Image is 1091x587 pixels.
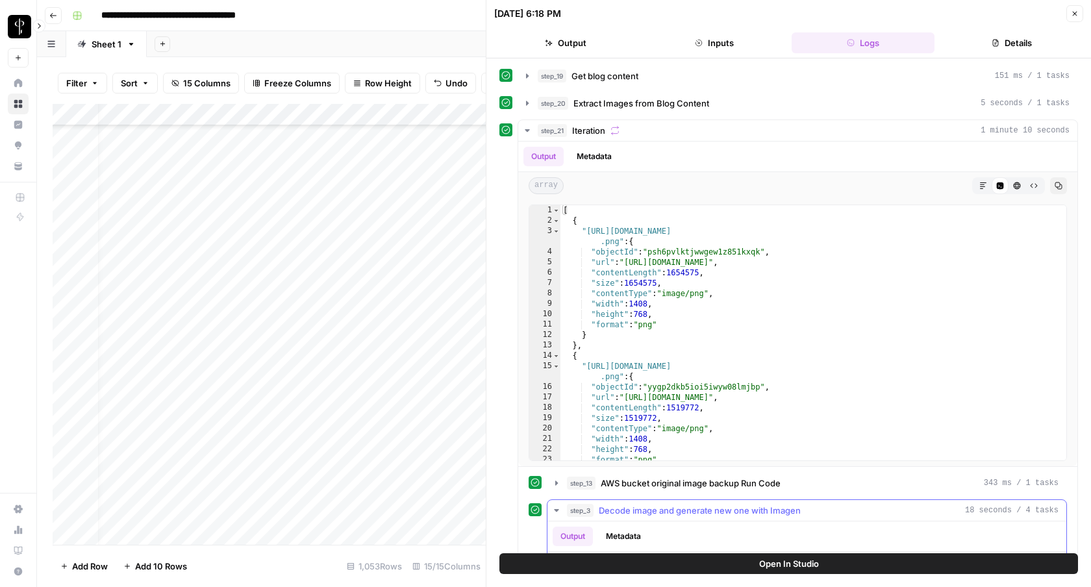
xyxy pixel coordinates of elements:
[571,69,638,82] span: Get blog content
[244,73,340,94] button: Freeze Columns
[53,556,116,577] button: Add Row
[8,135,29,156] a: Opportunities
[66,31,147,57] a: Sheet 1
[553,226,560,236] span: Toggle code folding, rows 3 through 12
[567,504,594,517] span: step_3
[553,361,560,371] span: Toggle code folding, rows 15 through 24
[8,73,29,94] a: Home
[518,93,1077,114] button: 5 seconds / 1 tasks
[553,527,593,546] button: Output
[553,351,560,361] span: Toggle code folding, rows 14 through 25
[984,477,1059,489] span: 343 ms / 1 tasks
[529,444,560,455] div: 22
[445,77,468,90] span: Undo
[365,77,412,90] span: Row Height
[643,32,786,53] button: Inputs
[553,205,560,216] span: Toggle code folding, rows 1 through 26
[92,38,121,51] div: Sheet 1
[425,73,476,94] button: Undo
[529,413,560,423] div: 19
[499,553,1078,574] button: Open In Studio
[529,216,560,226] div: 2
[529,403,560,413] div: 18
[8,94,29,114] a: Browse
[569,147,620,166] button: Metadata
[183,77,231,90] span: 15 Columns
[529,392,560,403] div: 17
[529,288,560,299] div: 8
[58,73,107,94] button: Filter
[599,504,801,517] span: Decode image and generate new one with Imagen
[529,278,560,288] div: 7
[523,147,564,166] button: Output
[529,423,560,434] div: 20
[342,556,407,577] div: 1,053 Rows
[112,73,158,94] button: Sort
[529,455,560,465] div: 23
[981,97,1070,109] span: 5 seconds / 1 tasks
[538,97,568,110] span: step_20
[940,32,1083,53] button: Details
[553,216,560,226] span: Toggle code folding, rows 2 through 13
[494,7,561,20] div: [DATE] 6:18 PM
[66,77,87,90] span: Filter
[121,77,138,90] span: Sort
[8,519,29,540] a: Usage
[792,32,935,53] button: Logs
[345,73,420,94] button: Row Height
[407,556,486,577] div: 15/15 Columns
[529,351,560,361] div: 14
[965,505,1059,516] span: 18 seconds / 4 tasks
[529,247,560,257] div: 4
[547,500,1066,521] button: 18 seconds / 4 tasks
[529,226,560,247] div: 3
[573,97,709,110] span: Extract Images from Blog Content
[8,561,29,582] button: Help + Support
[529,309,560,319] div: 10
[995,70,1070,82] span: 151 ms / 1 tasks
[8,10,29,43] button: Workspace: LP Production Workloads
[518,66,1077,86] button: 151 ms / 1 tasks
[529,205,560,216] div: 1
[529,177,564,194] span: array
[494,32,638,53] button: Output
[72,560,108,573] span: Add Row
[529,299,560,309] div: 9
[8,15,31,38] img: LP Production Workloads Logo
[529,382,560,392] div: 16
[529,257,560,268] div: 5
[529,340,560,351] div: 13
[518,120,1077,141] button: 1 minute 10 seconds
[529,330,560,340] div: 12
[529,434,560,444] div: 21
[529,361,560,382] div: 15
[116,556,195,577] button: Add 10 Rows
[8,156,29,177] a: Your Data
[598,527,649,546] button: Metadata
[547,473,1066,493] button: 343 ms / 1 tasks
[264,77,331,90] span: Freeze Columns
[759,557,819,570] span: Open In Studio
[529,268,560,278] div: 6
[572,124,605,137] span: Iteration
[567,477,596,490] span: step_13
[8,499,29,519] a: Settings
[538,124,567,137] span: step_21
[135,560,187,573] span: Add 10 Rows
[8,114,29,135] a: Insights
[163,73,239,94] button: 15 Columns
[981,125,1070,136] span: 1 minute 10 seconds
[538,69,566,82] span: step_19
[601,477,781,490] span: AWS bucket original image backup Run Code
[8,540,29,561] a: Learning Hub
[529,319,560,330] div: 11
